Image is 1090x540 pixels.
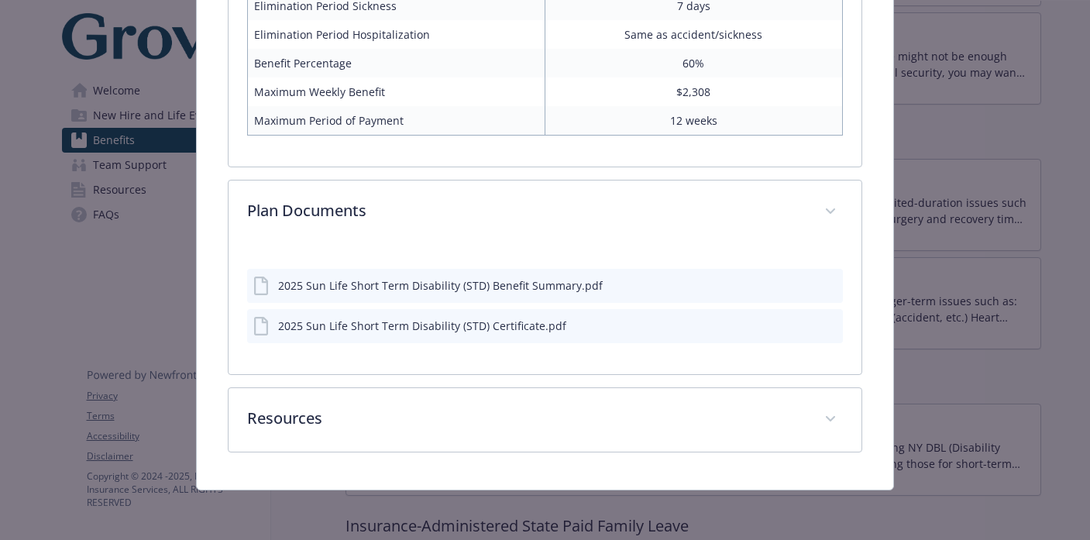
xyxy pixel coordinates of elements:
td: Maximum Period of Payment [248,106,545,136]
td: Benefit Percentage [248,49,545,77]
div: Resources [229,388,861,452]
div: Plan Documents [229,181,861,244]
button: preview file [823,277,837,294]
div: 2025 Sun Life Short Term Disability (STD) Certificate.pdf [278,318,566,334]
button: preview file [823,318,837,334]
p: Plan Documents [247,199,805,222]
td: Maximum Weekly Benefit [248,77,545,106]
p: Resources [247,407,805,430]
td: Same as accident/sickness [545,20,843,49]
td: 12 weeks [545,106,843,136]
button: download file [798,277,810,294]
div: 2025 Sun Life Short Term Disability (STD) Benefit Summary.pdf [278,277,603,294]
td: $2,308 [545,77,843,106]
div: Plan Documents [229,244,861,374]
td: Elimination Period Hospitalization [248,20,545,49]
td: 60% [545,49,843,77]
button: download file [798,318,810,334]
